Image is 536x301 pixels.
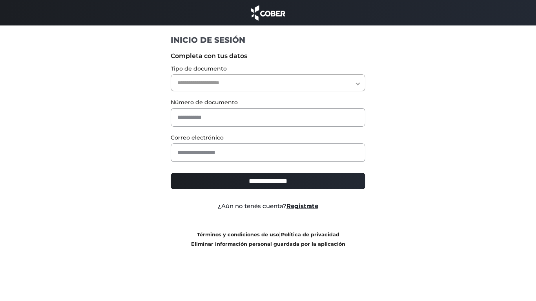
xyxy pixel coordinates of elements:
a: Eliminar información personal guardada por la aplicación [191,241,345,247]
label: Completa con tus datos [171,51,366,61]
img: cober_marca.png [249,4,287,22]
a: Términos y condiciones de uso [197,232,279,238]
a: Registrate [286,202,318,210]
label: Correo electrónico [171,134,366,142]
div: ¿Aún no tenés cuenta? [165,202,372,211]
a: Política de privacidad [281,232,339,238]
label: Número de documento [171,98,366,107]
h1: INICIO DE SESIÓN [171,35,366,45]
div: | [165,230,372,248]
label: Tipo de documento [171,65,366,73]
